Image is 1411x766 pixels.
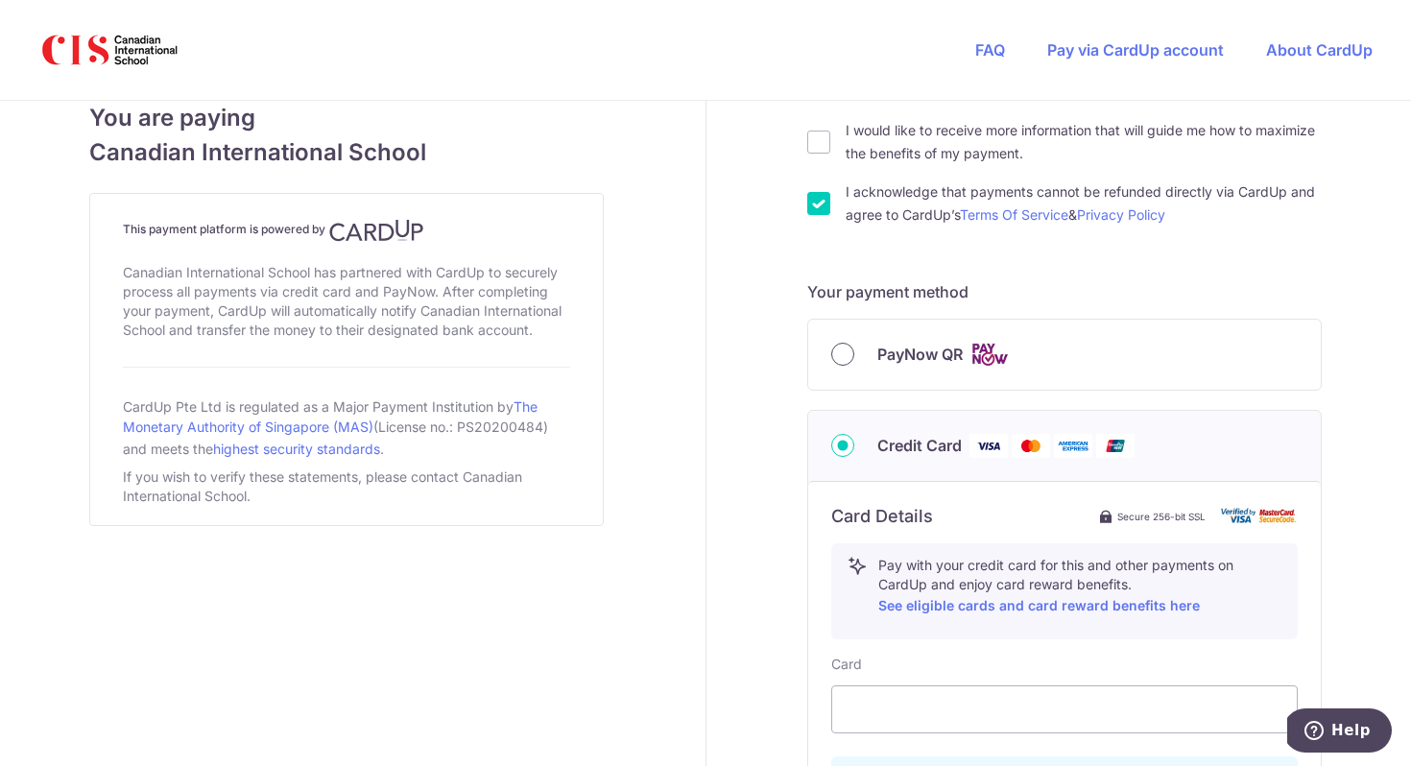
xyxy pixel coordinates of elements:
[848,698,1281,721] iframe: Secure card payment input frame
[846,119,1322,165] label: I would like to receive more information that will guide me how to maximize the benefits of my pa...
[846,180,1322,227] label: I acknowledge that payments cannot be refunded directly via CardUp and agree to CardUp’s &
[877,343,963,366] span: PayNow QR
[831,655,862,674] label: Card
[807,280,1322,303] h5: Your payment method
[831,505,933,528] h6: Card Details
[89,101,604,135] span: You are paying
[123,464,570,510] div: If you wish to verify these statements, please contact Canadian International School.
[123,219,570,242] h4: This payment platform is powered by
[1077,206,1165,223] a: Privacy Policy
[960,206,1068,223] a: Terms Of Service
[1096,434,1135,458] img: Union Pay
[123,391,570,464] div: CardUp Pte Ltd is regulated as a Major Payment Institution by (License no.: PS20200484) and meets...
[213,441,380,457] a: highest security standards
[329,219,423,242] img: CardUp
[1287,708,1392,756] iframe: Opens a widget where you can find more information
[1047,40,1224,60] a: Pay via CardUp account
[89,135,604,170] span: Canadian International School
[831,434,1298,458] div: Credit Card Visa Mastercard American Express Union Pay
[975,40,1005,60] a: FAQ
[969,434,1008,458] img: Visa
[877,434,962,457] span: Credit Card
[1054,434,1092,458] img: American Express
[878,556,1281,617] p: Pay with your credit card for this and other payments on CardUp and enjoy card reward benefits.
[123,259,570,344] div: Canadian International School has partnered with CardUp to securely process all payments via cred...
[1221,508,1298,524] img: card secure
[1117,509,1206,524] span: Secure 256-bit SSL
[1012,434,1050,458] img: Mastercard
[878,597,1200,613] a: See eligible cards and card reward benefits here
[831,343,1298,367] div: PayNow QR Cards logo
[1266,40,1373,60] a: About CardUp
[970,343,1009,367] img: Cards logo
